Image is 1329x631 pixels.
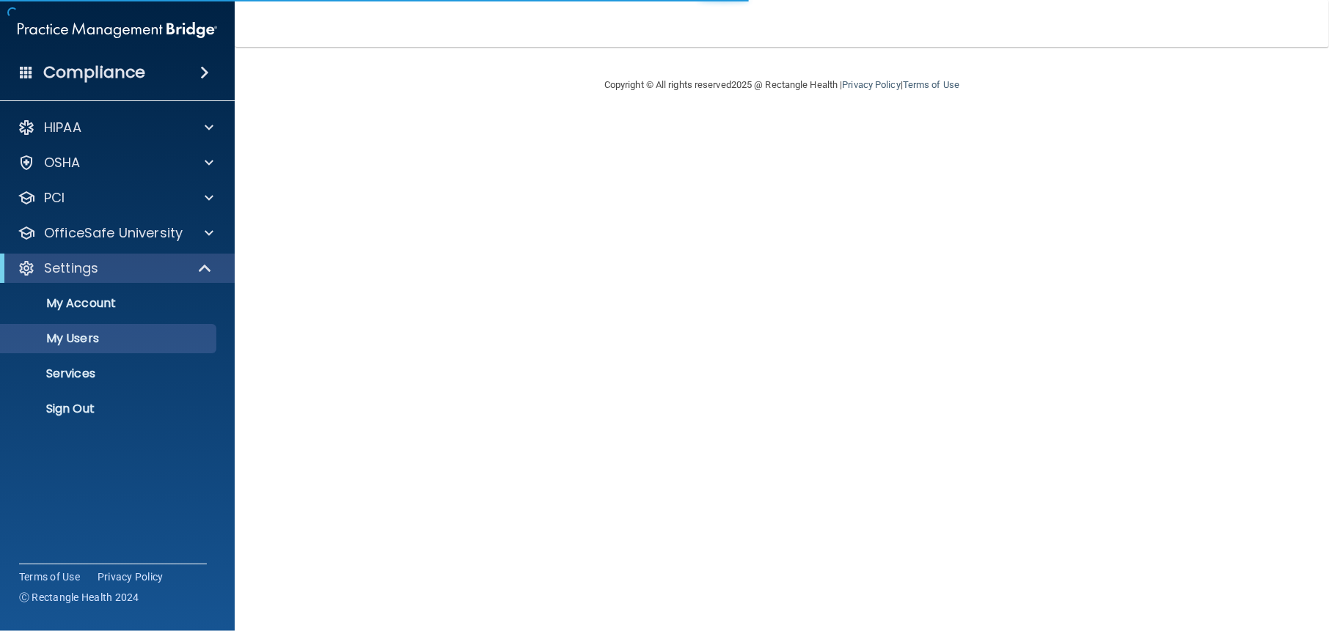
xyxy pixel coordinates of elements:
[18,15,217,45] img: PMB logo
[18,224,213,242] a: OfficeSafe University
[98,569,164,584] a: Privacy Policy
[43,62,145,83] h4: Compliance
[44,119,81,136] p: HIPAA
[18,259,213,277] a: Settings
[18,189,213,207] a: PCI
[44,154,81,171] p: OSHA
[514,62,1050,108] div: Copyright © All rights reserved 2025 @ Rectangle Health | |
[18,154,213,171] a: OSHA
[44,224,183,242] p: OfficeSafe University
[10,296,210,311] p: My Account
[19,569,80,584] a: Terms of Use
[19,590,139,605] span: Ⓒ Rectangle Health 2024
[903,79,959,90] a: Terms of Use
[44,189,65,207] p: PCI
[10,331,210,346] p: My Users
[18,119,213,136] a: HIPAA
[44,259,98,277] p: Settings
[10,402,210,416] p: Sign Out
[842,79,900,90] a: Privacy Policy
[10,366,210,381] p: Services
